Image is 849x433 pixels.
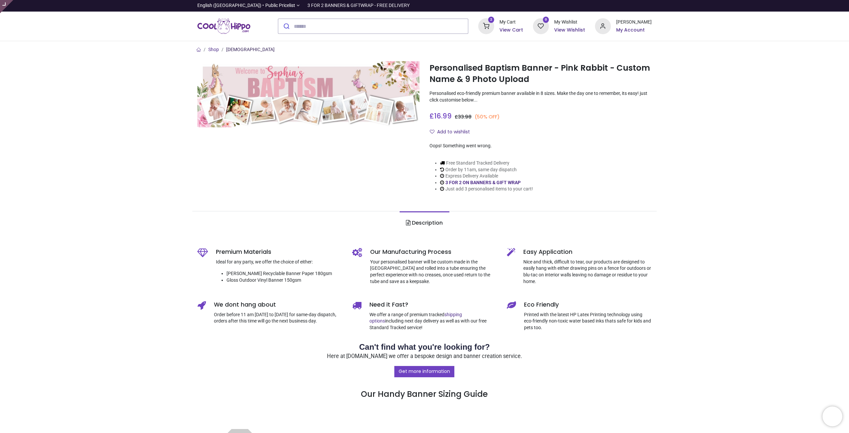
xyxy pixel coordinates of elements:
[523,259,652,285] p: Nice and thick, difficult to tear, our products are designed to easily hang with either drawing p...
[429,143,652,149] div: Oops! Something went wrong.
[216,259,342,265] p: Ideal for any party, we offer the choice of either:
[216,248,342,256] h5: Premium Materials
[524,301,652,309] h5: Eco Friendly
[475,113,500,120] small: (50% OFF)
[227,270,342,277] li: [PERSON_NAME] Recyclable Banner Paper 180gsm
[499,27,523,34] a: View Cart
[434,111,452,121] span: 16.99
[370,248,497,256] h5: Our Manufacturing Process
[512,2,652,9] iframe: Customer reviews powered by Trustpilot
[524,312,652,331] p: Printed with the latest HP Latex Printing technology using eco-friendly non-toxic water based ink...
[429,62,652,85] h1: Personalised Baptism Banner - Pink Rabbit - Custom Name & 9 Photo Upload
[197,366,652,400] h3: Our Handy Banner Sizing Guide
[523,248,652,256] h5: Easy Application
[226,47,275,52] a: [DEMOGRAPHIC_DATA]
[440,167,533,173] li: Order by 11am, same day dispatch
[429,90,652,103] p: Personalised eco-friendly premium banner available in 8 sizes. Make the day one to remember, its ...
[554,19,585,26] div: My Wishlist
[369,301,497,309] h5: Need it Fast?
[533,23,549,29] a: 0
[197,341,652,353] h2: Can't find what you're looking for?
[370,259,497,285] p: Your personalised banner will be custom made in the [GEOGRAPHIC_DATA] and rolled into a tube ensu...
[429,111,452,121] span: £
[488,17,494,23] sup: 2
[400,211,449,235] a: Description
[429,126,476,138] button: Add to wishlistAdd to wishlist
[369,312,497,331] p: We offer a range of premium tracked including next day delivery as well as with our free Standard...
[265,2,295,9] span: Public Pricelist
[227,277,342,284] li: Gloss Outdoor Vinyl Banner 150gsm
[554,27,585,34] a: View Wishlist
[214,301,342,309] h5: We dont hang about
[458,113,472,120] span: 33.98
[197,17,250,36] img: Cool Hippo
[543,17,549,23] sup: 0
[197,353,652,360] p: Here at [DOMAIN_NAME] we offer a bespoke design and banner creation service.
[197,2,299,9] a: English ([GEOGRAPHIC_DATA]) •Public Pricelist
[455,113,472,120] span: £
[197,17,250,36] a: Logo of Cool Hippo
[208,47,219,52] a: Shop
[616,19,652,26] div: [PERSON_NAME]
[307,2,410,9] div: 3 FOR 2 BANNERS & GIFTWRAP - FREE DELIVERY
[430,129,434,134] i: Add to wishlist
[394,366,454,377] a: Get more information
[440,173,533,180] li: Express Delivery Available
[214,312,342,325] p: Order before 11 am [DATE] to [DATE] for same-day dispatch, orders after this time will go the nex...
[616,27,652,34] a: My Account
[197,61,420,128] img: Personalised Baptism Banner - Pink Rabbit - Custom Name & 9 Photo Upload
[478,23,494,29] a: 2
[499,19,523,26] div: My Cart
[440,160,533,167] li: Free Standard Tracked Delivery
[822,406,842,426] iframe: Brevo live chat
[278,19,294,34] button: Submit
[445,180,521,185] a: 3 FOR 2 ON BANNERS & GIFT WRAP
[440,186,533,192] li: Just add 3 personalised items to your cart!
